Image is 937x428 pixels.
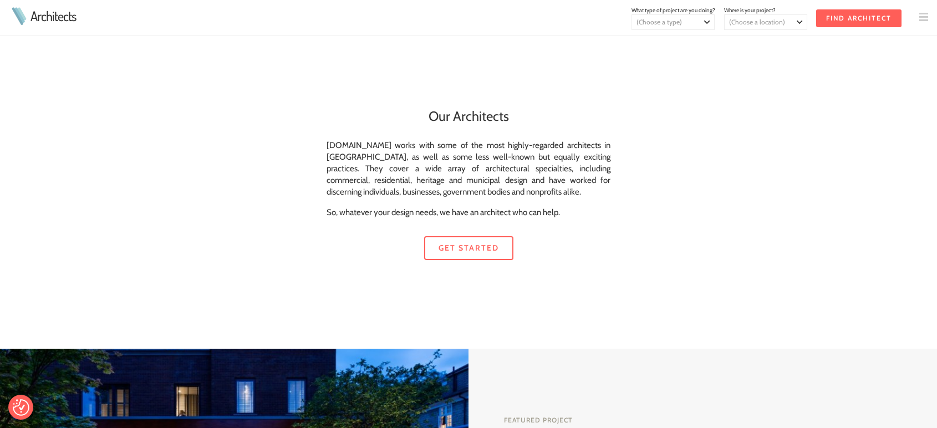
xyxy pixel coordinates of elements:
span: Where is your project? [724,7,776,14]
img: Architects [9,7,29,25]
p: [DOMAIN_NAME] works with some of the most highly-regarded architects in [GEOGRAPHIC_DATA], as wel... [327,140,610,198]
button: Consent Preferences [13,399,29,416]
p: So, whatever your design needs, we have an architect who can help. [327,207,610,218]
h2: Our Architects [327,106,610,126]
span: What type of project are you doing? [632,7,715,14]
h4: Featured Project [504,415,902,425]
a: Architects [30,9,76,23]
a: Get started [424,236,513,260]
input: Find Architect [816,9,902,27]
img: Revisit consent button [13,399,29,416]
